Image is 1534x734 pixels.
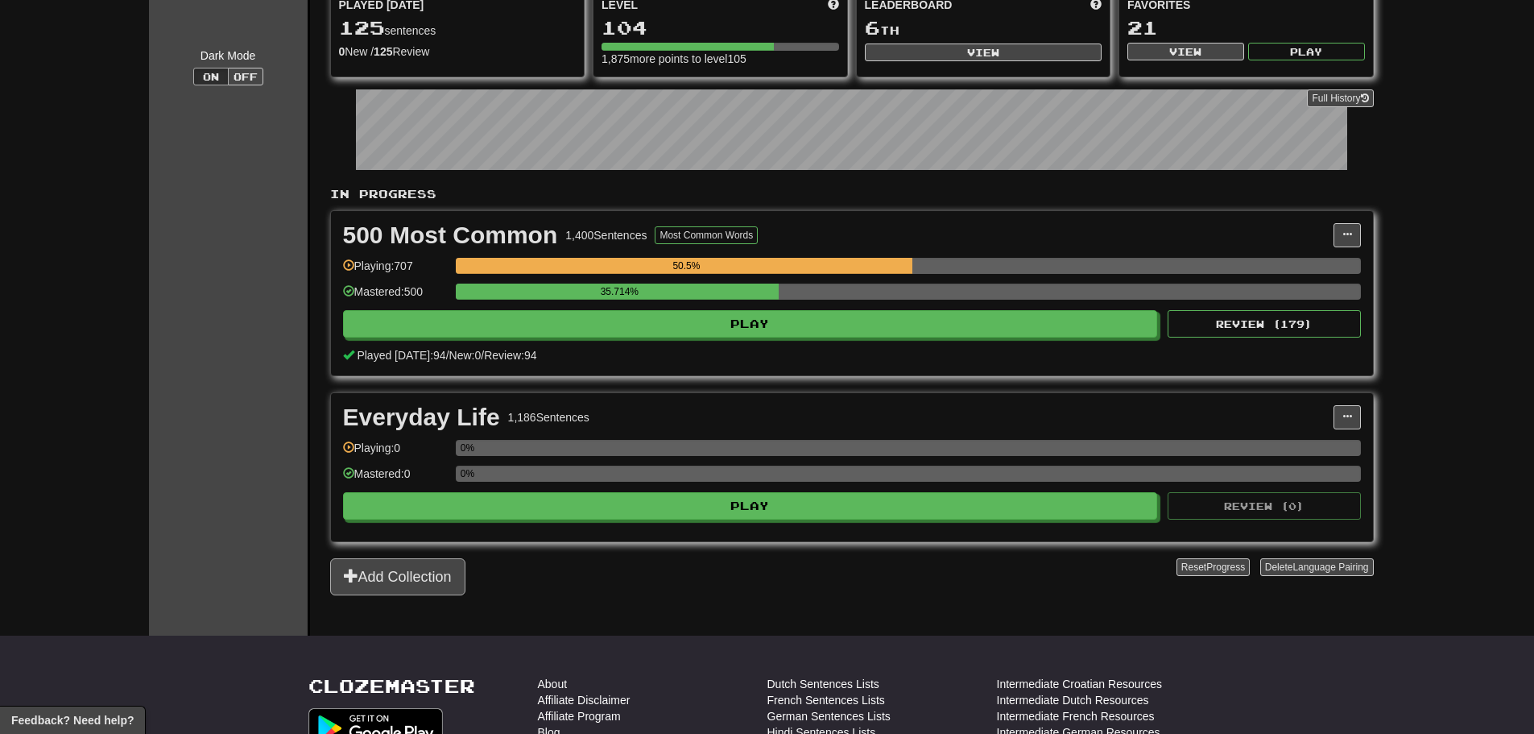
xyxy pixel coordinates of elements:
[1168,310,1361,338] button: Review (179)
[343,440,448,467] div: Playing: 0
[865,44,1102,61] button: View
[602,18,839,38] div: 104
[538,708,621,724] a: Affiliate Program
[484,349,536,362] span: Review: 94
[449,349,482,362] span: New: 0
[308,676,475,696] a: Clozemaster
[1248,43,1365,60] button: Play
[865,16,880,39] span: 6
[374,45,392,58] strong: 125
[1168,492,1361,520] button: Review (0)
[339,18,577,39] div: sentences
[343,284,448,310] div: Mastered: 500
[343,258,448,284] div: Playing: 707
[343,405,500,429] div: Everyday Life
[193,68,229,85] button: On
[1176,558,1250,576] button: ResetProgress
[461,258,912,274] div: 50.5%
[1127,43,1244,60] button: View
[997,708,1155,724] a: Intermediate French Resources
[161,48,296,64] div: Dark Mode
[357,349,445,362] span: Played [DATE]: 94
[343,223,558,247] div: 500 Most Common
[343,310,1158,338] button: Play
[997,676,1162,692] a: Intermediate Croatian Resources
[1292,562,1368,573] span: Language Pairing
[538,676,568,692] a: About
[997,692,1149,708] a: Intermediate Dutch Resources
[538,692,631,708] a: Affiliate Disclaimer
[865,18,1102,39] div: th
[446,349,449,362] span: /
[330,186,1374,202] p: In Progress
[508,409,589,425] div: 1,186 Sentences
[11,712,134,728] span: Open feedback widget
[339,44,577,60] div: New / Review
[1206,562,1245,573] span: Progress
[1260,558,1374,576] button: DeleteLanguage Pairing
[228,68,263,85] button: Off
[339,16,385,39] span: 125
[330,558,465,595] button: Add Collection
[343,492,1158,520] button: Play
[339,45,345,58] strong: 0
[343,466,448,492] div: Mastered: 0
[1127,18,1365,38] div: 21
[767,692,885,708] a: French Sentences Lists
[655,226,758,244] button: Most Common Words
[481,349,484,362] span: /
[767,708,891,724] a: German Sentences Lists
[767,676,879,692] a: Dutch Sentences Lists
[565,227,647,243] div: 1,400 Sentences
[602,51,839,67] div: 1,875 more points to level 105
[1307,89,1373,107] a: Full History
[461,284,779,300] div: 35.714%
